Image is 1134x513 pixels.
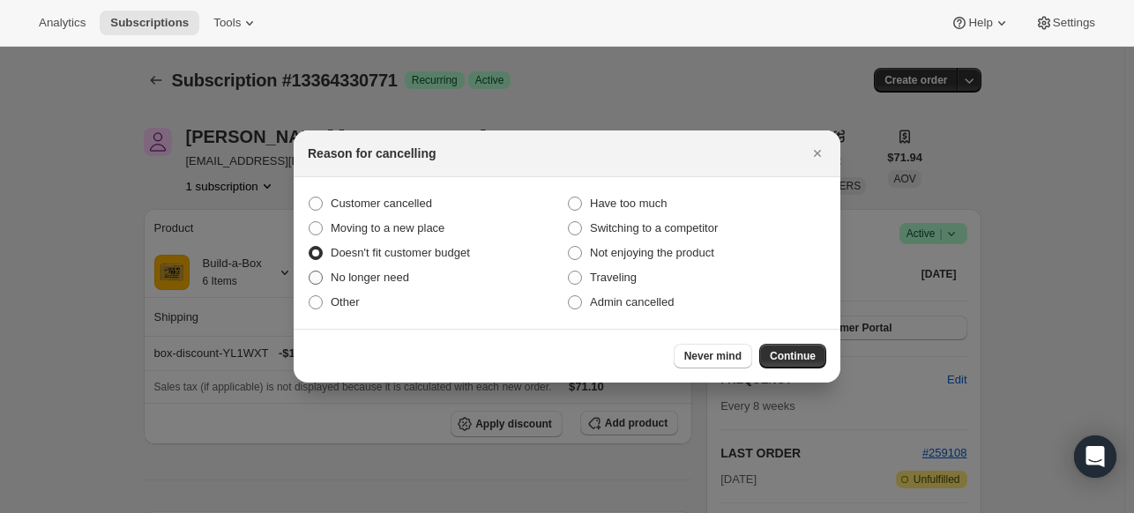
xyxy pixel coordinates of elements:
[100,11,199,35] button: Subscriptions
[968,16,992,30] span: Help
[331,197,432,210] span: Customer cancelled
[331,221,444,234] span: Moving to a new place
[28,11,96,35] button: Analytics
[1053,16,1095,30] span: Settings
[590,246,714,259] span: Not enjoying the product
[331,271,409,284] span: No longer need
[684,349,742,363] span: Never mind
[308,145,436,162] h2: Reason for cancelling
[331,295,360,309] span: Other
[940,11,1020,35] button: Help
[1074,435,1116,478] div: Open Intercom Messenger
[674,344,752,368] button: Never mind
[759,344,826,368] button: Continue
[39,16,86,30] span: Analytics
[590,221,718,234] span: Switching to a competitor
[770,349,816,363] span: Continue
[331,246,470,259] span: Doesn't fit customer budget
[213,16,241,30] span: Tools
[203,11,269,35] button: Tools
[590,271,637,284] span: Traveling
[1025,11,1106,35] button: Settings
[805,141,830,166] button: Close
[110,16,189,30] span: Subscriptions
[590,197,667,210] span: Have too much
[590,295,674,309] span: Admin cancelled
